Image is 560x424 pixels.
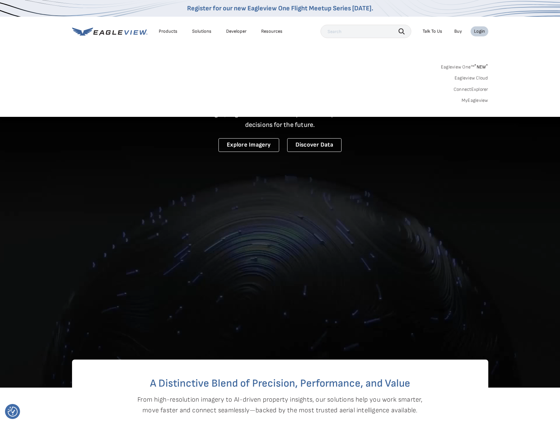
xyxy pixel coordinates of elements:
a: Eagleview One™*NEW* [441,62,488,70]
a: Developer [226,28,246,34]
a: Eagleview Cloud [455,75,488,81]
a: ConnectExplorer [454,86,488,92]
div: Solutions [192,28,211,34]
input: Search [321,25,411,38]
div: Resources [261,28,283,34]
img: Revisit consent button [8,407,18,417]
a: Explore Imagery [218,138,279,152]
span: NEW [474,64,488,70]
div: Talk To Us [423,28,442,34]
a: Buy [454,28,462,34]
div: Login [474,28,485,34]
a: MyEagleview [462,97,488,103]
a: Register for our new Eagleview One Flight Meetup Series [DATE]. [187,4,373,12]
p: From high-resolution imagery to AI-driven property insights, our solutions help you work smarter,... [137,394,423,416]
button: Consent Preferences [8,407,18,417]
h2: A Distinctive Blend of Precision, Performance, and Value [99,378,462,389]
div: Products [159,28,177,34]
a: Discover Data [287,138,342,152]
